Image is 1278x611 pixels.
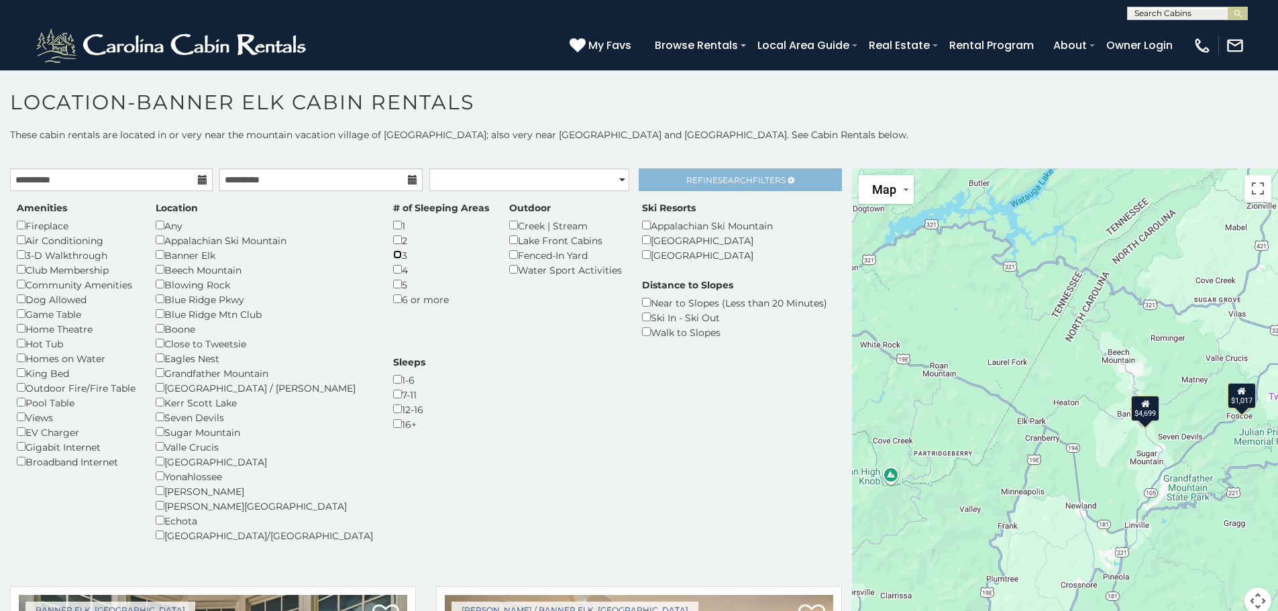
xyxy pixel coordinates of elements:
[642,325,827,339] div: Walk to Slopes
[686,175,786,185] span: Refine Filters
[17,233,136,247] div: Air Conditioning
[17,292,136,307] div: Dog Allowed
[17,380,136,395] div: Outdoor Fire/Fire Table
[1228,383,1256,408] div: $1,017
[393,372,425,387] div: 1-6
[17,395,136,410] div: Pool Table
[642,295,827,310] div: Near to Slopes (Less than 20 Minutes)
[393,233,489,247] div: 2
[17,425,136,439] div: EV Charger
[642,247,773,262] div: [GEOGRAPHIC_DATA]
[156,307,373,321] div: Blue Ridge Mtn Club
[17,336,136,351] div: Hot Tub
[393,292,489,307] div: 6 or more
[639,168,841,191] a: RefineSearchFilters
[393,416,425,431] div: 16+
[393,402,425,416] div: 12-16
[156,469,373,484] div: Yonahlossee
[156,366,373,380] div: Grandfather Mountain
[17,201,67,215] label: Amenities
[1244,175,1271,202] button: Toggle fullscreen view
[862,34,937,57] a: Real Estate
[156,454,373,469] div: [GEOGRAPHIC_DATA]
[393,262,489,277] div: 4
[17,277,136,292] div: Community Amenities
[393,355,425,369] label: Sleeps
[17,247,136,262] div: 3-D Walkthrough
[17,439,136,454] div: Gigabit Internet
[393,247,489,262] div: 3
[642,310,827,325] div: Ski In - Ski Out
[17,262,136,277] div: Club Membership
[1132,396,1160,421] div: $4,699
[648,34,745,57] a: Browse Rentals
[156,262,373,277] div: Beech Mountain
[872,182,896,197] span: Map
[156,336,373,351] div: Close to Tweetsie
[509,218,622,233] div: Creek | Stream
[1226,36,1244,55] img: mail-regular-white.png
[156,292,373,307] div: Blue Ridge Pkwy
[509,262,622,277] div: Water Sport Activities
[156,439,373,454] div: Valle Crucis
[642,278,733,292] label: Distance to Slopes
[393,387,425,402] div: 7-11
[156,484,373,498] div: [PERSON_NAME]
[156,425,373,439] div: Sugar Mountain
[156,321,373,336] div: Boone
[17,351,136,366] div: Homes on Water
[156,498,373,513] div: [PERSON_NAME][GEOGRAPHIC_DATA]
[1047,34,1094,57] a: About
[156,395,373,410] div: Kerr Scott Lake
[156,218,373,233] div: Any
[943,34,1041,57] a: Rental Program
[588,37,631,54] span: My Favs
[156,528,373,543] div: [GEOGRAPHIC_DATA]/[GEOGRAPHIC_DATA]
[17,454,136,469] div: Broadband Internet
[859,175,914,204] button: Change map style
[17,307,136,321] div: Game Table
[1100,34,1179,57] a: Owner Login
[1193,36,1212,55] img: phone-regular-white.png
[642,218,773,233] div: Appalachian Ski Mountain
[642,233,773,247] div: [GEOGRAPHIC_DATA]
[17,321,136,336] div: Home Theatre
[156,380,373,395] div: [GEOGRAPHIC_DATA] / [PERSON_NAME]
[509,233,622,247] div: Lake Front Cabins
[156,233,373,247] div: Appalachian Ski Mountain
[570,37,635,54] a: My Favs
[156,513,373,528] div: Echota
[17,410,136,425] div: Views
[509,201,551,215] label: Outdoor
[509,247,622,262] div: Fenced-In Yard
[156,201,198,215] label: Location
[393,218,489,233] div: 1
[34,25,312,66] img: White-1-2.png
[751,34,856,57] a: Local Area Guide
[718,175,753,185] span: Search
[17,218,136,233] div: Fireplace
[156,247,373,262] div: Banner Elk
[156,410,373,425] div: Seven Devils
[17,366,136,380] div: King Bed
[393,201,489,215] label: # of Sleeping Areas
[642,201,696,215] label: Ski Resorts
[156,277,373,292] div: Blowing Rock
[156,351,373,366] div: Eagles Nest
[393,277,489,292] div: 5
